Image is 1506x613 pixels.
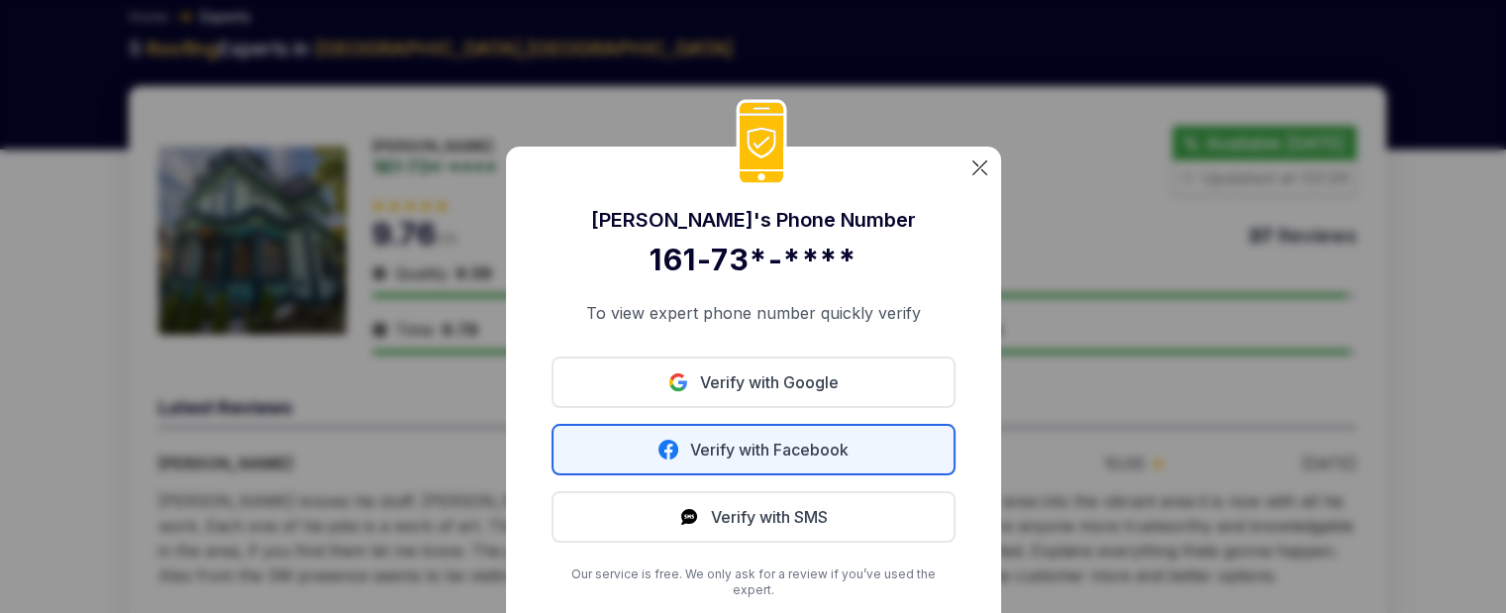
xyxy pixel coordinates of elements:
[552,424,955,475] a: Verify with Facebook
[972,160,987,175] img: categoryImgae
[552,206,955,234] div: [PERSON_NAME] 's Phone Number
[552,301,955,325] p: To view expert phone number quickly verify
[552,357,955,408] a: Verify with Google
[552,566,955,598] p: Our service is free. We only ask for a review if you’ve used the expert.
[552,491,955,543] button: Verify with SMS
[736,99,787,187] img: phoneIcon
